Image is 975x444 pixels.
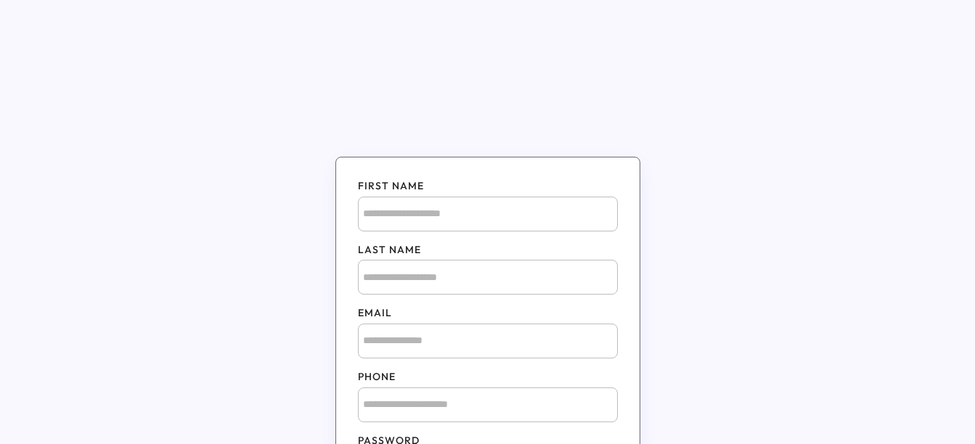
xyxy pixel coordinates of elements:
[358,243,618,258] div: LAST NAME
[358,370,618,385] div: PHONE
[459,58,517,133] img: Hearsight logo
[358,306,618,321] div: EMAIL
[358,179,618,194] div: FIRST NAME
